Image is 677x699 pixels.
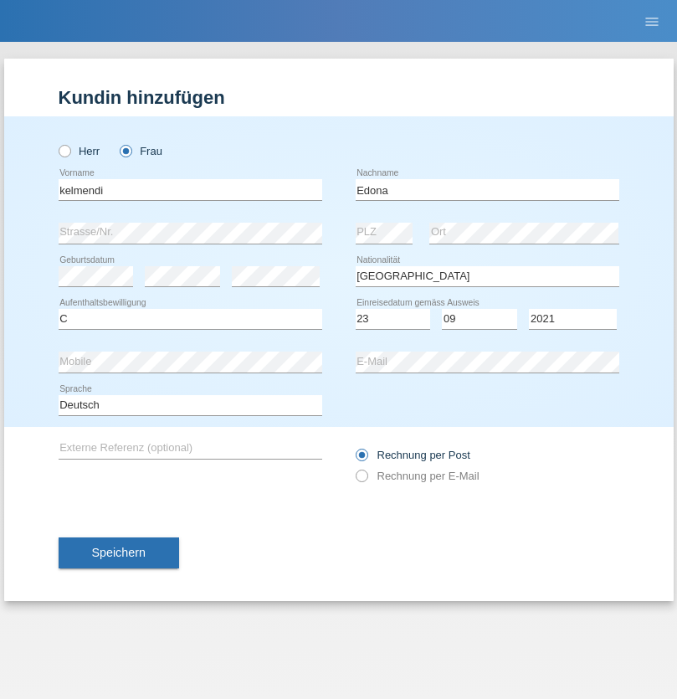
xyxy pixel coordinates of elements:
a: menu [635,16,669,26]
label: Frau [120,145,162,157]
button: Speichern [59,537,179,569]
input: Rechnung per Post [356,449,367,470]
label: Rechnung per E-Mail [356,470,480,482]
i: menu [644,13,660,30]
label: Rechnung per Post [356,449,470,461]
input: Rechnung per E-Mail [356,470,367,491]
span: Speichern [92,546,146,559]
input: Frau [120,145,131,156]
input: Herr [59,145,69,156]
h1: Kundin hinzufügen [59,87,619,108]
label: Herr [59,145,100,157]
